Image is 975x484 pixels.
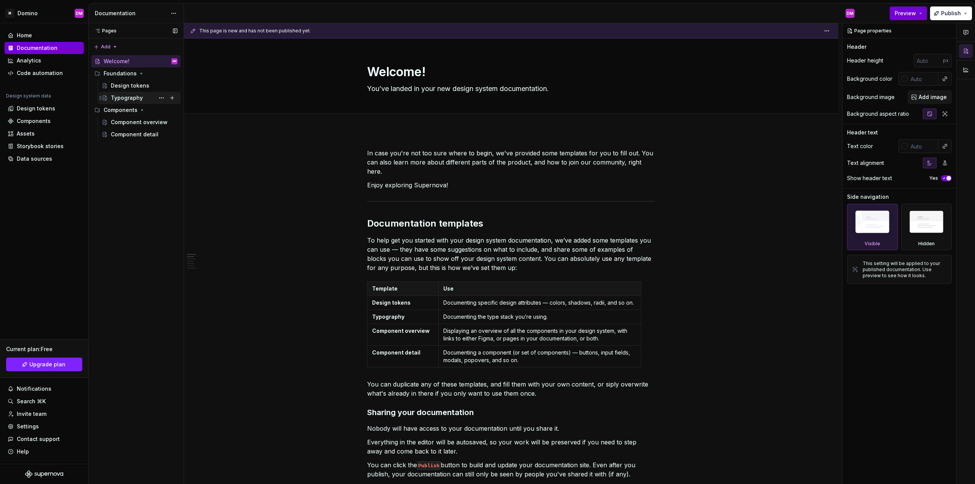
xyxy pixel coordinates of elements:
[5,153,84,165] a: Data sources
[18,10,38,17] div: Domino
[2,5,87,21] button: MDominoDM
[91,42,120,52] button: Add
[372,299,411,306] strong: Design tokens
[17,448,29,455] div: Help
[914,54,943,67] input: Auto
[17,57,41,64] div: Analytics
[5,67,84,79] a: Code automation
[5,128,84,140] a: Assets
[99,116,181,128] a: Component overview
[99,92,181,104] a: Typography
[99,80,181,92] a: Design tokens
[91,55,181,141] div: Page tree
[847,110,909,118] div: Background aspect ratio
[847,174,892,182] div: Show header text
[5,420,84,433] a: Settings
[99,128,181,141] a: Component detail
[847,142,873,150] div: Text color
[5,395,84,407] button: Search ⌘K
[5,9,14,18] div: M
[847,10,854,16] div: DM
[17,410,46,418] div: Invite team
[943,58,949,64] p: px
[865,241,880,247] div: Visible
[111,82,149,89] div: Design tokens
[17,155,52,163] div: Data sources
[918,241,935,247] div: Hidden
[443,313,636,321] p: Documenting the type stack you’re using.
[372,327,430,334] strong: Component overview
[847,204,898,250] div: Visible
[941,10,961,17] span: Publish
[111,94,143,102] div: Typography
[367,424,655,433] p: Nobody will have access to your documentation until you share it.
[908,139,938,153] input: Auto
[372,349,420,356] strong: Component detail
[367,407,655,418] h3: Sharing your documentation
[901,204,952,250] div: Hidden
[173,58,176,65] div: DM
[17,117,51,125] div: Components
[367,460,655,479] p: You can click the button to build and update your documentation site. Even after you publish, you...
[17,44,58,52] div: Documentation
[91,55,181,67] a: Welcome!DM
[111,131,158,138] div: Component detail
[890,6,927,20] button: Preview
[443,327,636,342] p: Displaying an overview of all the components in your design system, with links to either Figma, o...
[29,361,66,368] span: Upgrade plan
[17,105,55,112] div: Design tokens
[111,118,168,126] div: Component overview
[17,423,39,430] div: Settings
[372,285,434,292] p: Template
[443,349,636,364] p: Documenting a component (or set of components) — buttons, input fields, modals, popovers, and so on.
[847,159,884,167] div: Text alignment
[5,446,84,458] button: Help
[417,461,441,470] code: Publish
[5,102,84,115] a: Design tokens
[847,57,883,64] div: Header height
[847,129,878,136] div: Header text
[908,90,952,104] button: Add image
[104,58,129,65] div: Welcome!
[930,6,972,20] button: Publish
[895,10,916,17] span: Preview
[91,104,181,116] div: Components
[17,130,35,137] div: Assets
[443,299,636,307] p: Documenting specific design attributes — colors, shadows, radii, and so on.
[367,217,655,230] h2: Documentation templates
[5,383,84,395] button: Notifications
[104,106,137,114] div: Components
[91,28,117,34] div: Pages
[367,380,655,398] p: You can duplicate any of these templates, and fill them with your own content, or siply overwrite...
[6,93,51,99] div: Design system data
[847,75,892,83] div: Background color
[372,313,404,320] strong: Typography
[17,398,46,405] div: Search ⌘K
[367,149,655,176] p: In case you're not too sure where to begin, we've provided some templates for you to fill out. Yo...
[5,140,84,152] a: Storybook stories
[101,44,110,50] span: Add
[199,28,311,34] span: This page is new and has not been published yet.
[17,142,64,150] div: Storybook stories
[5,115,84,127] a: Components
[95,10,167,17] div: Documentation
[929,175,938,181] label: Yes
[366,83,654,95] textarea: You’ve landed in your new design system documentation.
[91,67,181,80] div: Foundations
[104,70,137,77] div: Foundations
[367,236,655,272] p: To help get you started with your design system documentation, we’ve added some templates you can...
[5,42,84,54] a: Documentation
[5,54,84,67] a: Analytics
[847,193,889,201] div: Side navigation
[17,435,60,443] div: Contact support
[17,385,51,393] div: Notifications
[367,438,655,456] p: Everything in the editor will be autosaved, so your work will be preserved if you need to step aw...
[17,32,32,39] div: Home
[5,29,84,42] a: Home
[919,93,947,101] span: Add image
[847,43,866,51] div: Header
[366,63,654,81] textarea: Welcome!
[17,69,63,77] div: Code automation
[25,470,63,478] svg: Supernova Logo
